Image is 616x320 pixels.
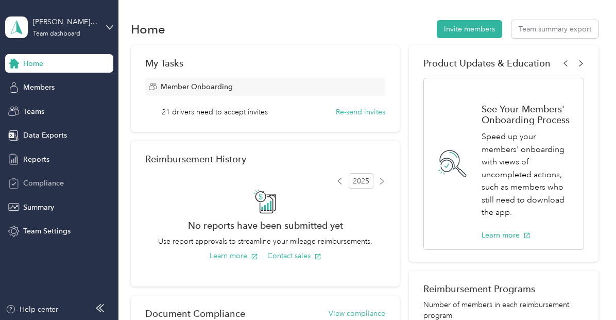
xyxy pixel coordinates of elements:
[482,104,573,125] h1: See Your Members' Onboarding Process
[33,31,80,37] div: Team dashboard
[23,226,71,237] span: Team Settings
[210,250,258,261] button: Learn more
[423,58,551,69] span: Product Updates & Education
[482,230,531,241] button: Learn more
[23,82,55,93] span: Members
[131,24,165,35] h1: Home
[329,308,385,319] button: View compliance
[23,130,67,141] span: Data Exports
[6,304,58,315] button: Help center
[349,173,373,189] span: 2025
[482,130,573,219] p: Speed up your members' onboarding with views of uncompleted actions, such as members who still ne...
[267,250,321,261] button: Contact sales
[23,202,54,213] span: Summary
[33,16,97,27] div: [PERSON_NAME][EMAIL_ADDRESS][PERSON_NAME][DOMAIN_NAME]
[145,236,385,247] p: Use report approvals to streamline your mileage reimbursements.
[145,58,385,69] div: My Tasks
[23,154,49,165] span: Reports
[437,20,502,38] button: Invite members
[558,262,616,320] iframe: Everlance-gr Chat Button Frame
[23,178,64,189] span: Compliance
[145,220,385,231] h2: No reports have been submitted yet
[162,107,268,117] span: 21 drivers need to accept invites
[23,106,44,117] span: Teams
[145,308,245,319] h2: Document Compliance
[161,81,233,92] span: Member Onboarding
[23,58,43,69] span: Home
[145,154,246,164] h2: Reimbursement History
[336,107,385,117] button: Re-send invites
[511,20,598,38] button: Team summary export
[423,283,584,294] h2: Reimbursement Programs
